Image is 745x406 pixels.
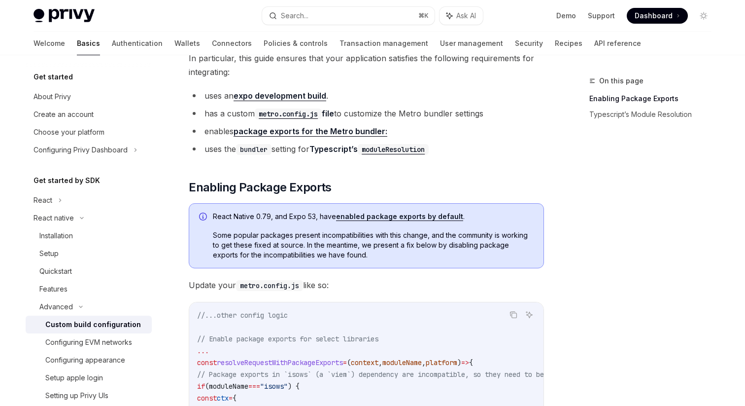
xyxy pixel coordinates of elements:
[426,358,457,367] span: platform
[599,75,643,87] span: On this page
[26,387,152,405] a: Setting up Privy UIs
[217,394,229,403] span: ctx
[309,144,429,154] a: Typescript’smoduleResolution
[45,354,125,366] div: Configuring appearance
[440,7,483,25] button: Ask AI
[197,311,288,320] span: //...other config logic
[197,370,579,379] span: // Package exports in `isows` (a `viem`) dependency are incompatible, so they need to be disabled
[234,91,326,101] a: expo development build
[34,126,104,138] div: Choose your platform
[26,227,152,245] a: Installation
[205,382,209,391] span: (
[255,109,322,119] code: metro.config.js
[34,212,74,224] div: React native
[339,32,428,55] a: Transaction management
[174,32,200,55] a: Wallets
[189,142,544,156] li: uses the setting for
[594,32,641,55] a: API reference
[507,308,520,321] button: Copy the contents from the code block
[288,382,300,391] span: ) {
[34,9,95,23] img: light logo
[440,32,503,55] a: User management
[26,316,152,333] a: Custom build configuration
[189,124,544,138] li: enables
[45,319,141,331] div: Custom build configuration
[358,144,429,155] code: moduleResolution
[422,358,426,367] span: ,
[229,394,233,403] span: =
[456,11,476,21] span: Ask AI
[515,32,543,55] a: Security
[336,212,463,221] a: enabled package exports by default
[45,336,132,348] div: Configuring EVM networks
[469,358,473,367] span: {
[189,89,544,103] li: uses an .
[382,358,422,367] span: moduleName
[189,180,332,195] span: Enabling Package Exports
[461,358,469,367] span: =>
[39,230,73,242] div: Installation
[281,10,308,22] div: Search...
[627,8,688,24] a: Dashboard
[234,126,387,137] a: package exports for the Metro bundler:
[255,109,334,118] a: metro.config.jsfile
[347,358,351,367] span: (
[696,8,711,24] button: Toggle dark mode
[197,394,217,403] span: const
[589,91,719,107] a: Enabling Package Exports
[589,107,719,122] a: Typescript’s Module Resolution
[26,369,152,387] a: Setup apple login
[588,11,615,21] a: Support
[236,144,271,155] code: bundler
[457,358,461,367] span: )
[26,106,152,123] a: Create an account
[112,32,163,55] a: Authentication
[233,394,237,403] span: {
[209,382,248,391] span: moduleName
[34,32,65,55] a: Welcome
[26,280,152,298] a: Features
[264,32,328,55] a: Policies & controls
[556,11,576,21] a: Demo
[45,390,108,402] div: Setting up Privy UIs
[39,301,73,313] div: Advanced
[343,358,347,367] span: =
[34,91,71,103] div: About Privy
[34,175,100,186] h5: Get started by SDK
[418,12,429,20] span: ⌘ K
[199,213,209,222] svg: Info
[189,51,544,79] span: In particular, this guide ensures that your application satisfies the following requirements for ...
[77,32,100,55] a: Basics
[523,308,536,321] button: Ask AI
[34,144,128,156] div: Configuring Privy Dashboard
[26,123,152,141] a: Choose your platform
[213,230,534,260] span: Some popular packages present incompatibilities with this change, and the community is working to...
[351,358,378,367] span: context
[39,283,68,295] div: Features
[34,71,73,83] h5: Get started
[248,382,260,391] span: ===
[555,32,582,55] a: Recipes
[197,358,217,367] span: const
[197,382,205,391] span: if
[197,346,209,355] span: ...
[45,372,103,384] div: Setup apple login
[39,265,72,277] div: Quickstart
[26,245,152,262] a: Setup
[212,32,252,55] a: Connectors
[34,194,52,206] div: React
[378,358,382,367] span: ,
[189,278,544,292] span: Update your like so:
[34,109,94,120] div: Create an account
[39,248,59,259] div: Setup
[26,88,152,106] a: About Privy
[236,280,303,291] code: metro.config.js
[26,333,152,351] a: Configuring EVM networks
[635,11,673,21] span: Dashboard
[260,382,288,391] span: "isows"
[213,212,534,221] span: React Native 0.79, and Expo 53, have .
[189,107,544,120] li: has a custom to customize the Metro bundler settings
[262,7,435,25] button: Search...⌘K
[217,358,343,367] span: resolveRequestWithPackageExports
[26,351,152,369] a: Configuring appearance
